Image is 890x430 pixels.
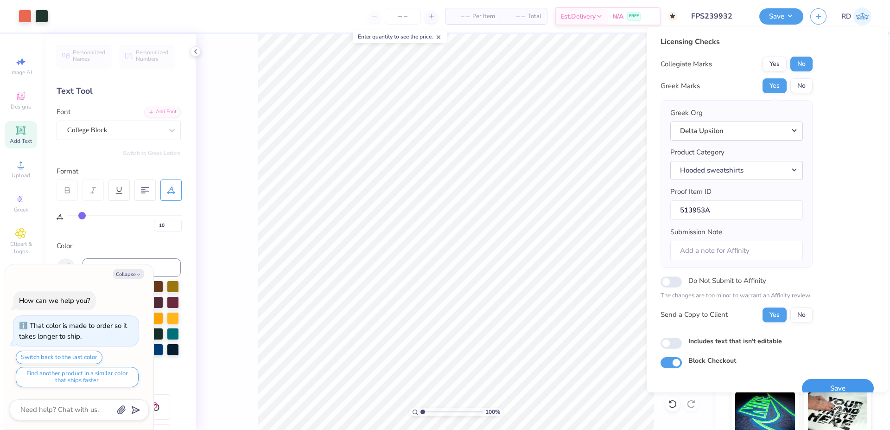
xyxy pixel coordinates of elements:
[670,122,803,141] button: Delta Upsilon
[670,241,803,261] input: Add a note for Affinity
[802,379,874,398] button: Save
[57,241,181,251] div: Color
[11,103,31,110] span: Designs
[670,147,725,158] label: Product Category
[759,8,803,25] button: Save
[612,12,623,21] span: N/A
[790,308,813,322] button: No
[684,7,752,26] input: Untitled Design
[763,57,787,71] button: Yes
[144,107,181,117] div: Add Font
[688,275,766,287] label: Do Not Submit to Affinity
[661,291,813,301] p: The changes are too minor to warrant an Affinity review.
[14,206,28,213] span: Greek
[763,78,787,93] button: Yes
[841,11,851,22] span: RD
[670,161,803,180] button: Hooded sweatshirts
[670,186,712,197] label: Proof Item ID
[83,258,181,277] input: e.g. 7428 c
[113,269,144,279] button: Collapse
[528,12,541,21] span: Total
[10,137,32,145] span: Add Text
[57,107,70,117] label: Font
[57,166,182,177] div: Format
[506,12,525,21] span: – –
[16,367,139,387] button: Find another product in a similar color that ships faster
[661,81,700,91] div: Greek Marks
[16,351,102,364] button: Switch back to the last color
[73,49,106,62] span: Personalized Names
[10,69,32,76] span: Image AI
[472,12,495,21] span: Per Item
[688,356,736,366] label: Block Checkout
[560,12,596,21] span: Est. Delivery
[763,308,787,322] button: Yes
[136,49,169,62] span: Personalized Numbers
[661,309,728,320] div: Send a Copy to Client
[853,7,871,26] img: Rommel Del Rosario
[629,13,639,19] span: FREE
[5,240,37,255] span: Clipart & logos
[451,12,470,21] span: – –
[485,408,500,416] span: 100 %
[57,85,181,97] div: Text Tool
[790,78,813,93] button: No
[670,108,703,118] label: Greek Org
[688,336,782,346] label: Includes text that isn't editable
[841,7,871,26] a: RD
[123,149,181,157] button: Switch to Greek Letters
[661,36,813,47] div: Licensing Checks
[12,172,30,179] span: Upload
[385,8,421,25] input: – –
[790,57,813,71] button: No
[670,227,722,237] label: Submission Note
[661,59,712,70] div: Collegiate Marks
[19,296,90,305] div: How can we help you?
[353,30,447,43] div: Enter quantity to see the price.
[19,321,127,341] div: That color is made to order so it takes longer to ship.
